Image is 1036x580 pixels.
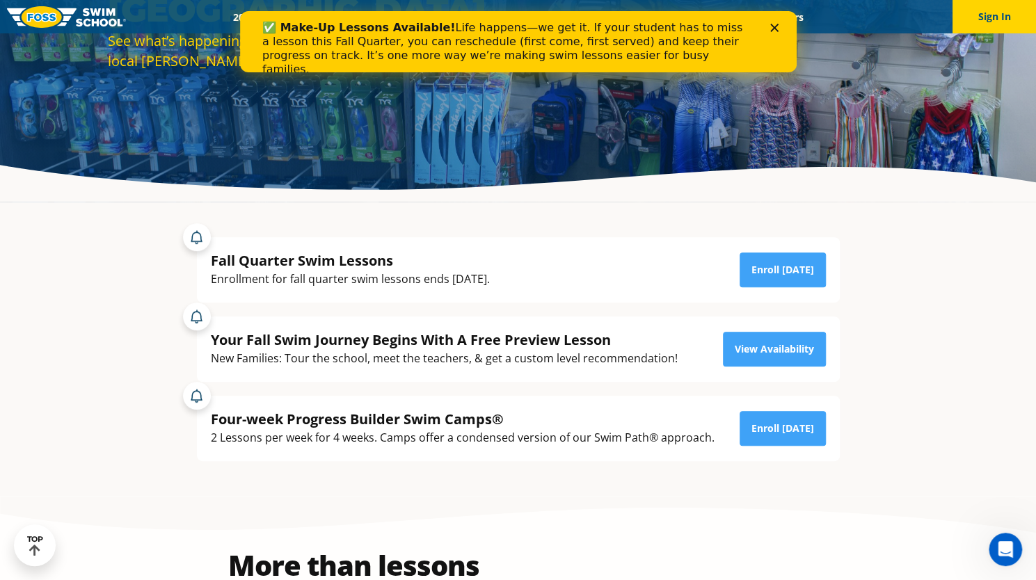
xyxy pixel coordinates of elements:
img: FOSS Swim School Logo [7,6,126,28]
iframe: Intercom live chat [989,533,1022,566]
a: Schools [308,10,367,24]
a: Enroll [DATE] [740,411,826,446]
div: Four-week Progress Builder Swim Camps® [211,410,715,428]
a: Enroll [DATE] [740,252,826,287]
a: Careers [757,10,815,24]
b: ✅ Make-Up Lessons Available! [22,10,215,23]
div: Enrollment for fall quarter swim lessons ends [DATE]. [211,270,490,289]
div: Close [530,13,544,21]
a: Blog [713,10,757,24]
a: About FOSS [488,10,566,24]
div: Your Fall Swim Journey Begins With A Free Preview Lesson [211,330,678,349]
div: New Families: Tour the school, meet the teachers, & get a custom level recommendation! [211,349,678,368]
a: 2025 Calendar [221,10,308,24]
div: 2 Lessons per week for 4 weeks. Camps offer a condensed version of our Swim Path® approach. [211,428,715,447]
a: Swim Path® Program [367,10,488,24]
div: TOP [27,535,43,556]
iframe: Intercom live chat banner [240,11,797,72]
div: Life happens—we get it. If your student has to miss a lesson this Fall Quarter, you can reschedul... [22,10,512,65]
a: Swim Like [PERSON_NAME] [566,10,714,24]
div: See what’s happening and find reasons to hit the water at your local [PERSON_NAME][GEOGRAPHIC_DATA]. [108,31,511,71]
h2: More than lessons [197,551,511,579]
a: View Availability [723,332,826,366]
div: Fall Quarter Swim Lessons [211,251,490,270]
